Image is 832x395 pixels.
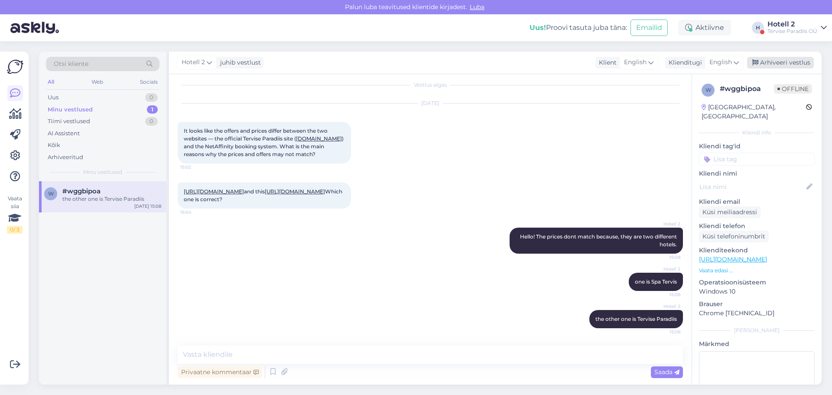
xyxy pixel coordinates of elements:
[699,287,815,296] p: Windows 10
[178,366,262,378] div: Privaatne kommentaar
[654,368,679,376] span: Saada
[184,188,344,202] span: and this Which one is correct?
[46,76,56,88] div: All
[709,58,732,67] span: English
[699,222,815,231] p: Kliendi telefon
[630,20,668,36] button: Emailid
[699,300,815,309] p: Brauser
[767,28,817,35] div: Tervise Paradiis OÜ
[48,129,80,138] div: AI Assistent
[138,76,159,88] div: Socials
[747,57,814,69] div: Arhiveeri vestlus
[134,203,161,209] div: [DATE] 15:08
[752,22,764,34] div: H
[635,278,677,285] span: one is Spa Tervis
[774,84,812,94] span: Offline
[48,117,90,126] div: Tiimi vestlused
[48,93,58,102] div: Uus
[530,23,546,32] b: Uus!
[699,326,815,334] div: [PERSON_NAME]
[699,197,815,206] p: Kliendi email
[699,278,815,287] p: Operatsioonisüsteem
[699,182,805,192] input: Lisa nimi
[699,255,767,263] a: [URL][DOMAIN_NAME]
[720,84,774,94] div: # wggbipoa
[178,99,683,107] div: [DATE]
[467,3,487,11] span: Luba
[184,188,244,195] a: [URL][DOMAIN_NAME]
[48,153,83,162] div: Arhiveeritud
[699,142,815,151] p: Kliendi tag'id
[184,127,345,157] span: It looks like the offers and prices differ between the two websites — the official Tervise Paradi...
[147,105,158,114] div: 1
[182,58,205,67] span: Hotell 2
[648,266,680,272] span: Hotell 2
[648,221,680,227] span: Hotell 2
[7,226,23,234] div: 0 / 3
[699,153,815,166] input: Lisa tag
[699,246,815,255] p: Klienditeekond
[595,316,677,322] span: the other one is Tervise Paradiis
[699,309,815,318] p: Chrome [TECHNICAL_ID]
[699,267,815,274] p: Vaata edasi ...
[699,340,815,349] p: Märkmed
[48,190,54,197] span: w
[48,105,93,114] div: Minu vestlused
[699,231,769,242] div: Küsi telefoninumbrit
[702,103,806,121] div: [GEOGRAPHIC_DATA], [GEOGRAPHIC_DATA]
[699,206,760,218] div: Küsi meiliaadressi
[145,117,158,126] div: 0
[180,164,213,170] span: 15:02
[90,76,105,88] div: Web
[180,209,213,215] span: 15:04
[83,168,122,176] span: Minu vestlused
[62,195,161,203] div: the other one is Tervise Paradiis
[7,59,23,75] img: Askly Logo
[648,303,680,310] span: Hotell 2
[665,58,702,67] div: Klienditugi
[145,93,158,102] div: 0
[624,58,647,67] span: English
[296,135,342,142] a: [DOMAIN_NAME]
[595,58,617,67] div: Klient
[7,195,23,234] div: Vaata siia
[54,59,88,69] span: Otsi kliente
[265,188,325,195] a: [URL][DOMAIN_NAME]
[648,254,680,261] span: 15:08
[62,187,101,195] span: #wggbipoa
[699,129,815,137] div: Kliendi info
[178,81,683,89] div: Vestlus algas
[217,58,261,67] div: juhib vestlust
[678,20,731,36] div: Aktiivne
[699,169,815,178] p: Kliendi nimi
[767,21,817,28] div: Hotell 2
[530,23,627,33] div: Proovi tasuta juba täna:
[648,329,680,335] span: 15:08
[648,291,680,298] span: 15:08
[767,21,827,35] a: Hotell 2Tervise Paradiis OÜ
[705,87,711,93] span: w
[48,141,60,150] div: Kõik
[520,233,678,248] span: Hello! The prices dont match because, they are two different hotels.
